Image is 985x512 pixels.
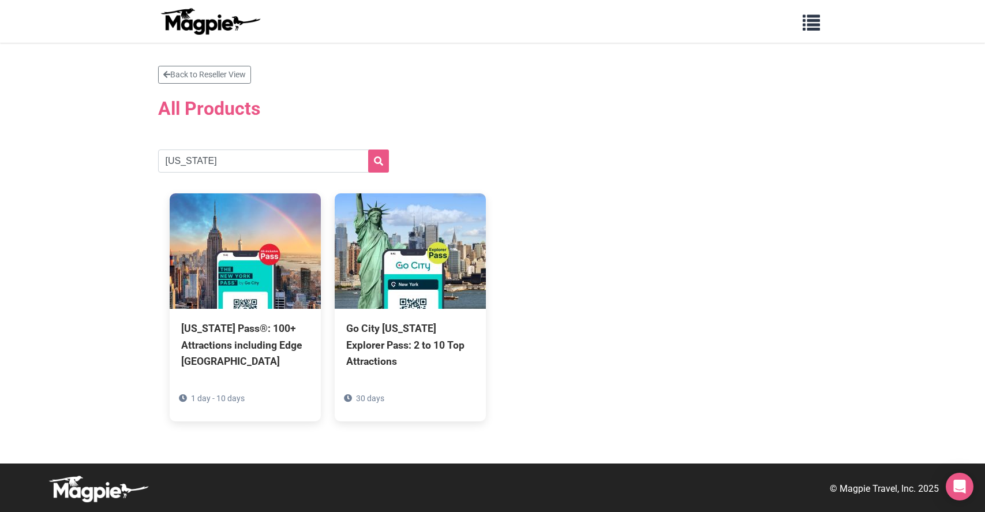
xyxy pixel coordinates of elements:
img: Go City New York Explorer Pass: 2 to 10 Top Attractions [335,193,486,309]
div: [US_STATE] Pass®: 100+ Attractions including Edge [GEOGRAPHIC_DATA] [181,320,309,369]
p: © Magpie Travel, Inc. 2025 [830,481,939,496]
a: Back to Reseller View [158,66,251,84]
a: [US_STATE] Pass®: 100+ Attractions including Edge [GEOGRAPHIC_DATA] 1 day - 10 days [170,193,321,421]
img: logo-ab69f6fb50320c5b225c76a69d11143b.png [158,8,262,35]
input: Search products... [158,150,389,173]
span: 30 days [356,394,384,403]
a: Go City [US_STATE] Explorer Pass: 2 to 10 Top Attractions 30 days [335,193,486,421]
div: Go City [US_STATE] Explorer Pass: 2 to 10 Top Attractions [346,320,474,369]
img: logo-white-d94fa1abed81b67a048b3d0f0ab5b955.png [46,475,150,503]
h2: All Products [158,91,827,126]
div: Open Intercom Messenger [946,473,973,500]
span: 1 day - 10 days [191,394,245,403]
img: New York Pass®: 100+ Attractions including Edge NYC [170,193,321,309]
